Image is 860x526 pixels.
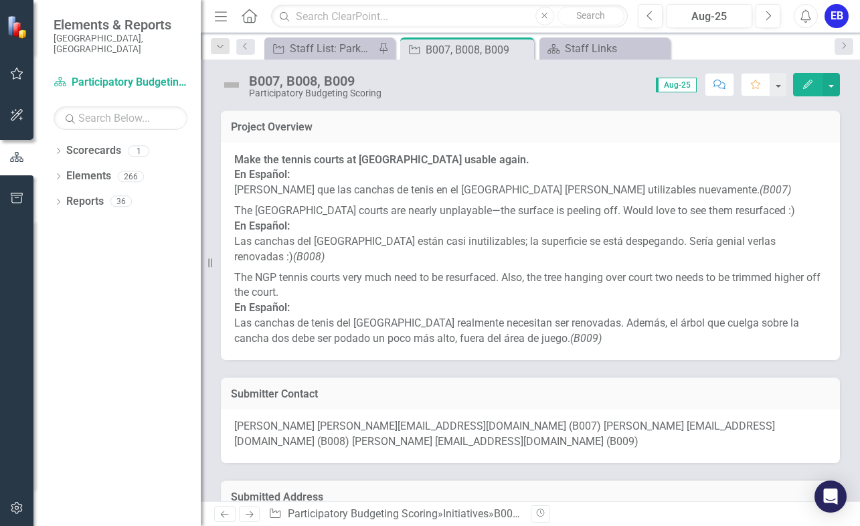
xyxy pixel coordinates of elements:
[221,74,242,96] img: Not Defined
[293,250,325,263] em: (B008)
[234,420,775,448] span: [PERSON_NAME] [PERSON_NAME][EMAIL_ADDRESS][DOMAIN_NAME] (B007) [PERSON_NAME] [EMAIL_ADDRESS][DOMA...
[118,171,144,182] div: 266
[557,7,624,25] button: Search
[268,507,520,522] div: » »
[66,194,104,209] a: Reports
[234,201,827,267] p: The [GEOGRAPHIC_DATA] courts are nearly unplayable—the surface is peeling off. Would love to see ...
[54,75,187,90] a: Participatory Budgeting Scoring
[66,143,121,159] a: Scorecards
[54,106,187,130] input: Search Below...
[271,5,627,28] input: Search ClearPoint...
[443,507,489,520] a: Initiatives
[667,4,753,28] button: Aug-25
[268,40,375,57] a: Staff List: Parks and Recreation (Spanish)
[494,507,578,520] div: B007, B008, B009
[231,121,830,133] h3: Project Overview
[128,145,149,157] div: 1
[66,169,111,184] a: Elements
[234,301,290,314] strong: En Español:
[234,168,290,181] strong: En Español:
[570,332,602,345] em: (B009)
[290,40,375,57] div: Staff List: Parks and Recreation (Spanish)
[231,491,830,503] h3: Submitted Address
[234,268,827,347] p: The NGP tennis courts very much need to be resurfaced. Also, the tree hanging over court two need...
[825,4,849,28] button: EB
[54,33,187,55] small: [GEOGRAPHIC_DATA], [GEOGRAPHIC_DATA]
[426,41,531,58] div: B007, B008, B009
[576,10,605,21] span: Search
[814,480,847,513] div: Open Intercom Messenger
[54,17,187,33] span: Elements & Reports
[543,40,667,57] a: Staff Links
[656,78,697,92] span: Aug-25
[671,9,748,25] div: Aug-25
[565,40,667,57] div: Staff Links
[249,74,381,88] div: B007, B008, B009
[231,388,830,400] h3: Submitter Contact
[234,153,827,201] p: [PERSON_NAME] que las canchas de tenis en el [GEOGRAPHIC_DATA] [PERSON_NAME] utilizables nuevamente.
[288,507,438,520] a: Participatory Budgeting Scoring
[760,183,791,196] em: (B007)
[249,88,381,98] div: Participatory Budgeting Scoring
[7,15,30,39] img: ClearPoint Strategy
[234,220,290,232] strong: En Español:
[234,153,529,166] strong: Make the tennis courts at [GEOGRAPHIC_DATA] usable again.
[110,196,132,207] div: 36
